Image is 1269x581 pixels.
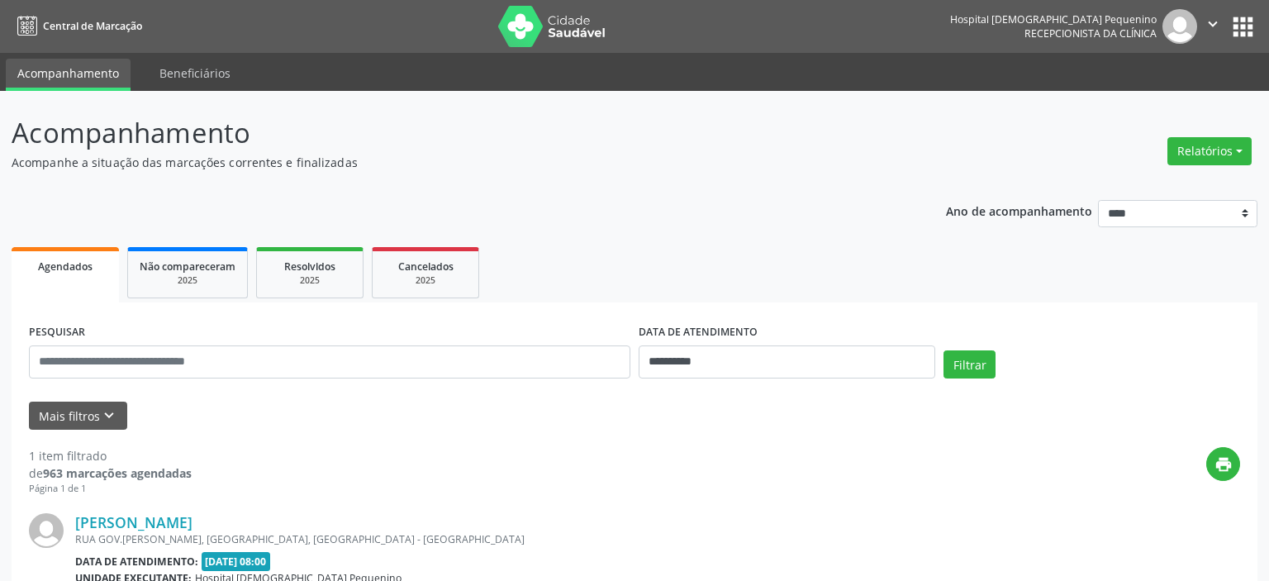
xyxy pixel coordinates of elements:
[38,260,93,274] span: Agendados
[12,154,884,171] p: Acompanhe a situação das marcações correntes e finalizadas
[140,274,235,287] div: 2025
[148,59,242,88] a: Beneficiários
[202,552,271,571] span: [DATE] 08:00
[950,12,1157,26] div: Hospital [DEMOGRAPHIC_DATA] Pequenino
[398,260,454,274] span: Cancelados
[1024,26,1157,40] span: Recepcionista da clínica
[140,260,235,274] span: Não compareceram
[75,513,192,531] a: [PERSON_NAME]
[1229,12,1257,41] button: apps
[100,407,118,425] i: keyboard_arrow_down
[639,320,758,345] label: DATA DE ATENDIMENTO
[1197,9,1229,44] button: 
[75,532,992,546] div: RUA GOV.[PERSON_NAME], [GEOGRAPHIC_DATA], [GEOGRAPHIC_DATA] - [GEOGRAPHIC_DATA]
[269,274,351,287] div: 2025
[29,513,64,548] img: img
[1204,15,1222,33] i: 
[29,482,192,496] div: Página 1 de 1
[75,555,198,569] b: Data de atendimento:
[1167,137,1252,165] button: Relatórios
[43,465,192,481] strong: 963 marcações agendadas
[1206,447,1240,481] button: print
[284,260,335,274] span: Resolvidos
[29,464,192,482] div: de
[12,112,884,154] p: Acompanhamento
[946,200,1092,221] p: Ano de acompanhamento
[943,350,996,379] button: Filtrar
[43,19,142,33] span: Central de Marcação
[384,274,467,287] div: 2025
[29,402,127,431] button: Mais filtroskeyboard_arrow_down
[1162,9,1197,44] img: img
[29,320,85,345] label: PESQUISAR
[6,59,131,91] a: Acompanhamento
[12,12,142,40] a: Central de Marcação
[29,447,192,464] div: 1 item filtrado
[1214,455,1233,474] i: print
